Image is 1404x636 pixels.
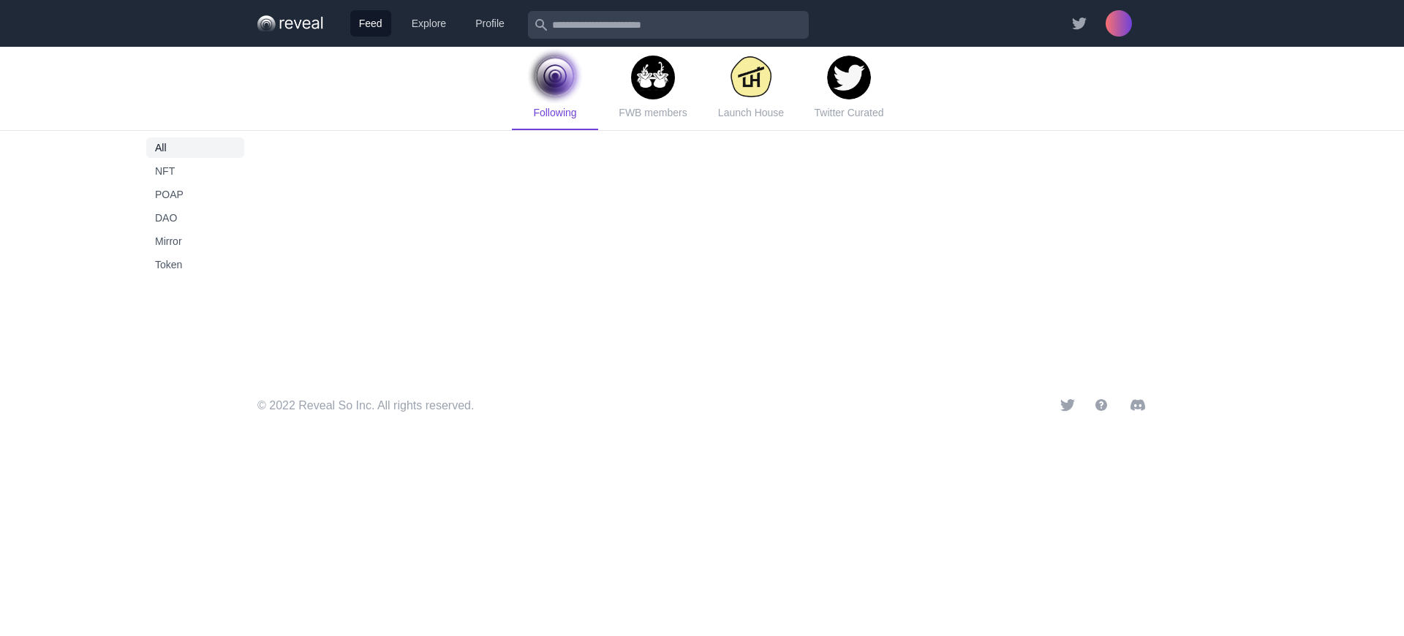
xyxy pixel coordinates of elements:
a: FWB members [610,47,696,130]
span: Launch House [718,107,784,118]
a: Profile [467,10,513,37]
span: NFT [155,164,235,178]
button: All [146,137,244,158]
button: Token [146,254,244,275]
a: Launch House [708,47,794,130]
p: © 2022 Reveal So Inc. All rights reserved. [257,397,474,414]
nav: Sidebar [140,137,250,275]
span: Twitter Curated [815,107,884,118]
a: Feed [350,10,391,37]
a: Twitter Curated [806,47,892,130]
button: POAP [146,184,244,205]
span: DAO [155,211,235,225]
img: Group-40.0168dfcd.png [257,13,327,34]
button: NFT [146,161,244,181]
a: Explore [403,10,455,37]
span: All [155,140,235,155]
button: Mirror [146,231,244,251]
span: FWB members [619,107,687,118]
span: Mirror [155,234,235,249]
a: Following [512,47,598,130]
span: Following [533,107,576,118]
span: Token [155,257,235,272]
button: DAO [146,208,244,228]
span: POAP [155,187,235,202]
